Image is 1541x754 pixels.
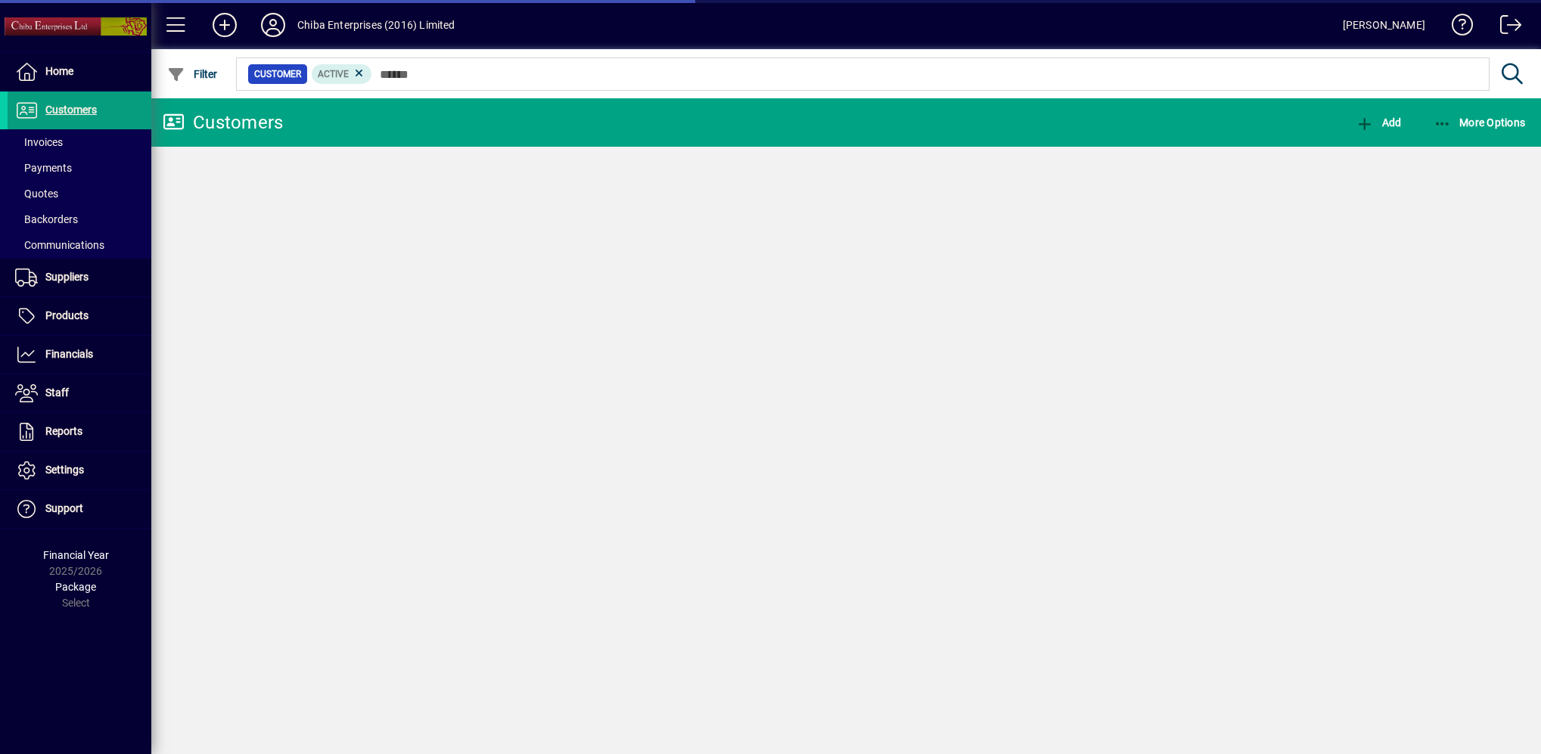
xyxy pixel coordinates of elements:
[8,206,151,232] a: Backorders
[1489,3,1522,52] a: Logout
[45,65,73,77] span: Home
[8,259,151,296] a: Suppliers
[45,502,83,514] span: Support
[8,336,151,374] a: Financials
[15,162,72,174] span: Payments
[1434,116,1526,129] span: More Options
[45,386,69,399] span: Staff
[8,374,151,412] a: Staff
[45,271,89,283] span: Suppliers
[8,181,151,206] a: Quotes
[8,413,151,451] a: Reports
[45,348,93,360] span: Financials
[200,11,249,39] button: Add
[249,11,297,39] button: Profile
[55,581,96,593] span: Package
[15,213,78,225] span: Backorders
[163,61,222,88] button: Filter
[1440,3,1474,52] a: Knowledge Base
[45,425,82,437] span: Reports
[1430,109,1530,136] button: More Options
[43,549,109,561] span: Financial Year
[15,188,58,200] span: Quotes
[15,136,63,148] span: Invoices
[297,13,455,37] div: Chiba Enterprises (2016) Limited
[8,53,151,91] a: Home
[8,297,151,335] a: Products
[15,239,104,251] span: Communications
[8,155,151,181] a: Payments
[8,490,151,528] a: Support
[312,64,372,84] mat-chip: Activation Status: Active
[8,232,151,258] a: Communications
[1343,13,1425,37] div: [PERSON_NAME]
[254,67,301,82] span: Customer
[8,129,151,155] a: Invoices
[45,464,84,476] span: Settings
[45,104,97,116] span: Customers
[8,451,151,489] a: Settings
[163,110,283,135] div: Customers
[1356,116,1401,129] span: Add
[318,69,349,79] span: Active
[1352,109,1405,136] button: Add
[167,68,218,80] span: Filter
[45,309,89,321] span: Products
